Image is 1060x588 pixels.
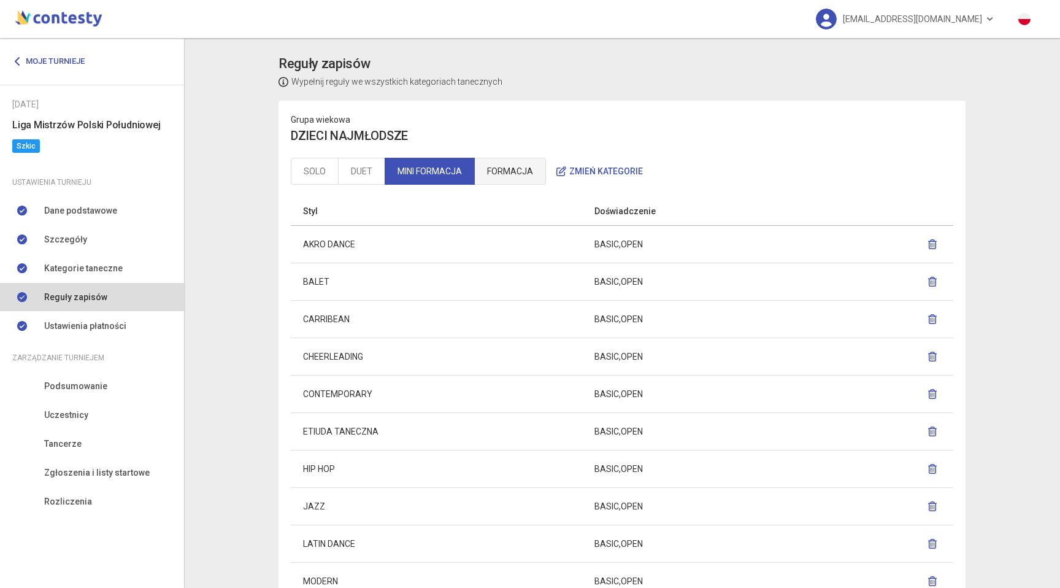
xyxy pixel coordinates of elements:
[291,450,582,487] td: HIP HOP
[621,576,643,586] span: OPEN
[278,75,502,88] p: Wypełnij reguły we wszystkich kategoriach tanecznych
[621,427,643,436] span: OPEN
[594,314,621,324] span: BASIC
[291,197,582,226] th: Styl
[291,113,953,126] p: Grupa wiekowa
[44,319,126,333] span: Ustawienia płatności
[474,158,546,185] a: FORMACJA
[621,539,643,549] span: OPEN
[44,466,150,479] span: Zgłoszenia i listy startowe
[12,176,172,189] div: Ustawienia turnieju
[291,487,582,525] td: JAZZ
[594,352,621,362] span: BASIC
[621,314,643,324] span: OPEN
[594,277,621,287] span: BASIC
[621,277,643,287] span: OPEN
[843,6,982,32] span: [EMAIL_ADDRESS][DOMAIN_NAME]
[291,300,582,338] td: CARRIBEAN
[44,204,117,217] span: Dane podstawowe
[594,389,621,399] span: BASIC
[12,139,40,153] span: Szkic
[621,389,643,399] span: OPEN
[12,98,172,111] div: [DATE]
[44,261,123,275] span: Kategorie taneczne
[12,351,104,365] span: Zarządzanie turniejem
[44,379,107,393] span: Podsumowanie
[546,159,653,184] button: Zmień kategorie
[291,126,953,145] h4: DZIECI NAJMŁODSZE
[594,427,621,436] span: BASIC
[278,77,288,87] img: info-dark
[291,225,582,263] td: AKRO DANCE
[338,158,385,185] a: DUET
[44,290,107,304] span: Reguły zapisów
[385,158,475,185] a: MINI FORMACJA
[12,117,172,133] h6: Liga Mistrzów Polski Południowej
[44,408,88,422] span: Uczestnicy
[621,501,643,511] span: OPEN
[291,158,339,185] a: SOLO
[594,539,621,549] span: BASIC
[278,53,502,75] h3: Reguły zapisów
[291,338,582,375] td: CHEERLEADING
[621,352,643,362] span: OPEN
[291,375,582,412] td: CONTEMPORARY
[621,464,643,474] span: OPEN
[44,437,82,451] span: Tancerze
[291,263,582,300] td: BALET
[44,495,92,508] span: Rozliczenia
[594,501,621,511] span: BASIC
[291,525,582,562] td: LATIN DANCE
[582,197,832,226] th: Doświadczenie
[12,50,94,72] a: Moje turnieje
[594,464,621,474] span: BASIC
[594,576,621,586] span: BASIC
[621,239,643,249] span: OPEN
[278,53,966,88] app-title: settings-submission-rules.title
[44,233,87,246] span: Szczegóły
[291,412,582,450] td: ETIUDA TANECZNA
[594,239,621,249] span: BASIC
